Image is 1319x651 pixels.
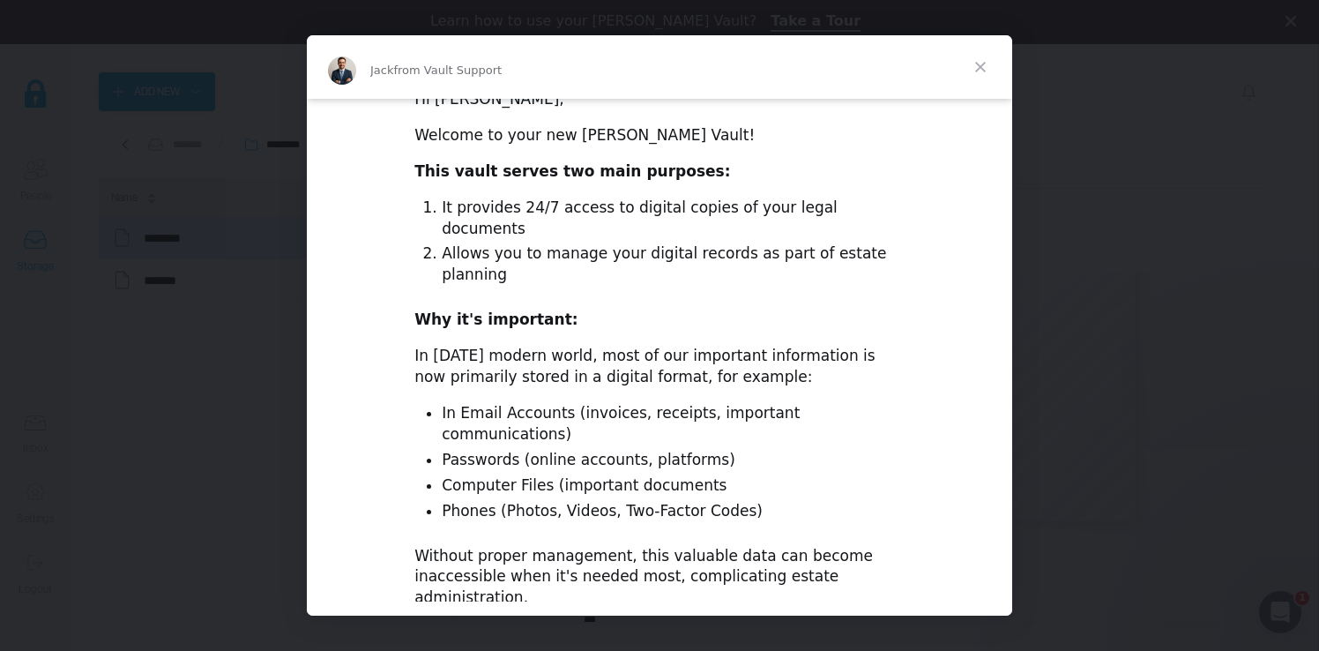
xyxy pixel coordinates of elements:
li: It provides 24/7 access to digital copies of your legal documents [442,198,905,240]
b: Why it's important: [414,311,578,328]
b: This vault serves two main purposes: [414,162,730,180]
li: In Email Accounts (invoices, receipts, important communications) [442,403,905,445]
div: Welcome to your new [PERSON_NAME] Vault! [414,125,905,146]
li: Phones (Photos, Videos, Two-Factor Codes) [442,501,905,522]
a: Take a Tour [771,12,861,32]
li: Allows you to manage your digital records as part of estate planning [442,243,905,286]
span: Close [949,35,1012,99]
div: Learn how to use your [PERSON_NAME] Vault? [430,12,756,30]
div: In [DATE] modern world, most of our important information is now primarily stored in a digital fo... [414,346,905,388]
span: Jack [370,64,393,77]
div: Close [1285,16,1303,26]
div: Without proper management, this valuable data can become inaccessible when it's needed most, comp... [414,546,905,609]
div: Hi [PERSON_NAME], [414,89,905,110]
span: from Vault Support [393,64,502,77]
li: Computer Files (important documents [442,475,905,497]
li: Passwords (online accounts, platforms) [442,450,905,471]
img: Profile image for Jack [328,56,356,85]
